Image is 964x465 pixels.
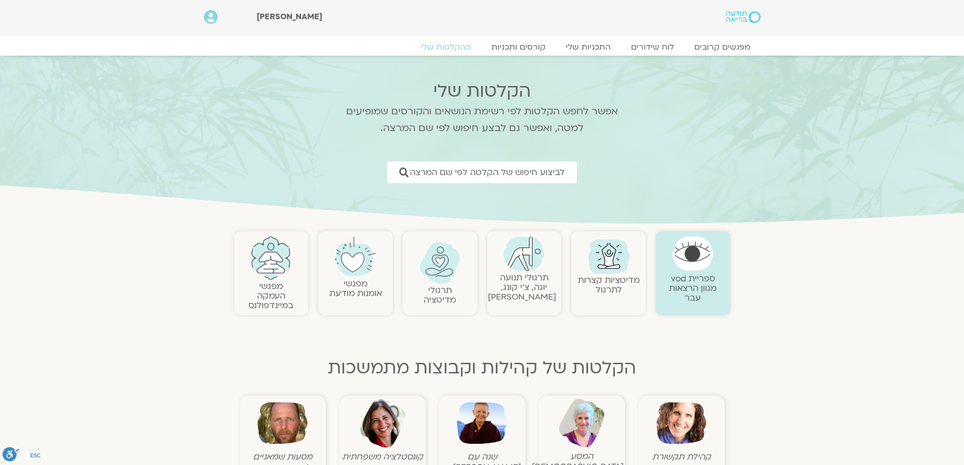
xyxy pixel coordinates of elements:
[669,273,717,304] a: ספריית vodמגוון הרצאות עבר
[410,42,481,52] a: ההקלטות שלי
[424,284,456,306] a: תרגולימדיטציה
[248,280,294,311] a: מפגשיהעמקה במיינדפולנס
[684,42,761,52] a: מפגשים קרובים
[481,42,556,52] a: קורסים ותכניות
[329,278,382,299] a: מפגשיאומנות מודעת
[621,42,684,52] a: לוח שידורים
[410,167,565,177] span: לביצוע חיפוש של הקלטה לפי שם המרצה
[234,358,730,378] h2: הקלטות של קהילות וקבוצות מתמשכות
[257,11,322,22] span: [PERSON_NAME]
[204,42,761,52] nav: Menu
[578,274,640,295] a: מדיטציות קצרות לתרגול
[387,161,577,183] a: לביצוע חיפוש של הקלטה לפי שם המרצה
[488,272,556,303] a: תרגולי תנועהיוגה, צ׳י קונג, [PERSON_NAME]
[556,42,621,52] a: התכניות שלי
[333,81,632,101] h2: הקלטות שלי
[333,103,632,137] p: אפשר לחפש הקלטות לפי רשימת הנושאים והקורסים שמופיעים למטה, ואפשר גם לבצע חיפוש לפי שם המרצה.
